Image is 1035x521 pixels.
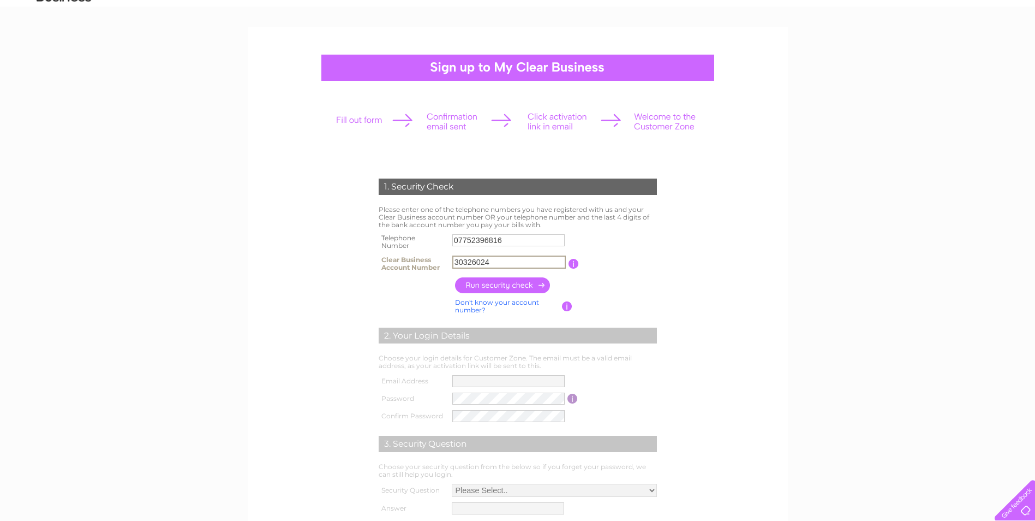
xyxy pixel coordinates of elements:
[379,179,657,195] div: 1. Security Check
[979,46,995,55] a: Blog
[376,481,449,500] th: Security Question
[260,6,776,53] div: Clear Business is a trading name of Verastar Limited (registered in [GEOGRAPHIC_DATA] No. 3667643...
[940,46,973,55] a: Telecoms
[379,436,657,452] div: 3. Security Question
[567,394,578,404] input: Information
[376,372,450,390] th: Email Address
[376,460,660,481] td: Choose your security question from the below so if you forget your password, we can still help yo...
[376,231,450,253] th: Telephone Number
[376,390,450,407] th: Password
[910,46,934,55] a: Energy
[376,253,450,275] th: Clear Business Account Number
[36,28,92,62] img: logo.png
[829,5,905,19] a: 0333 014 3131
[455,298,539,314] a: Don't know your account number?
[562,301,572,311] input: Information
[1002,46,1028,55] a: Contact
[376,407,450,425] th: Confirm Password
[569,259,579,269] input: Information
[376,203,660,231] td: Please enter one of the telephone numbers you have registered with us and your Clear Business acc...
[376,500,449,517] th: Answer
[376,352,660,372] td: Choose your login details for Customer Zone. The email must be a valid email address, as your act...
[882,46,903,55] a: Water
[379,328,657,344] div: 2. Your Login Details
